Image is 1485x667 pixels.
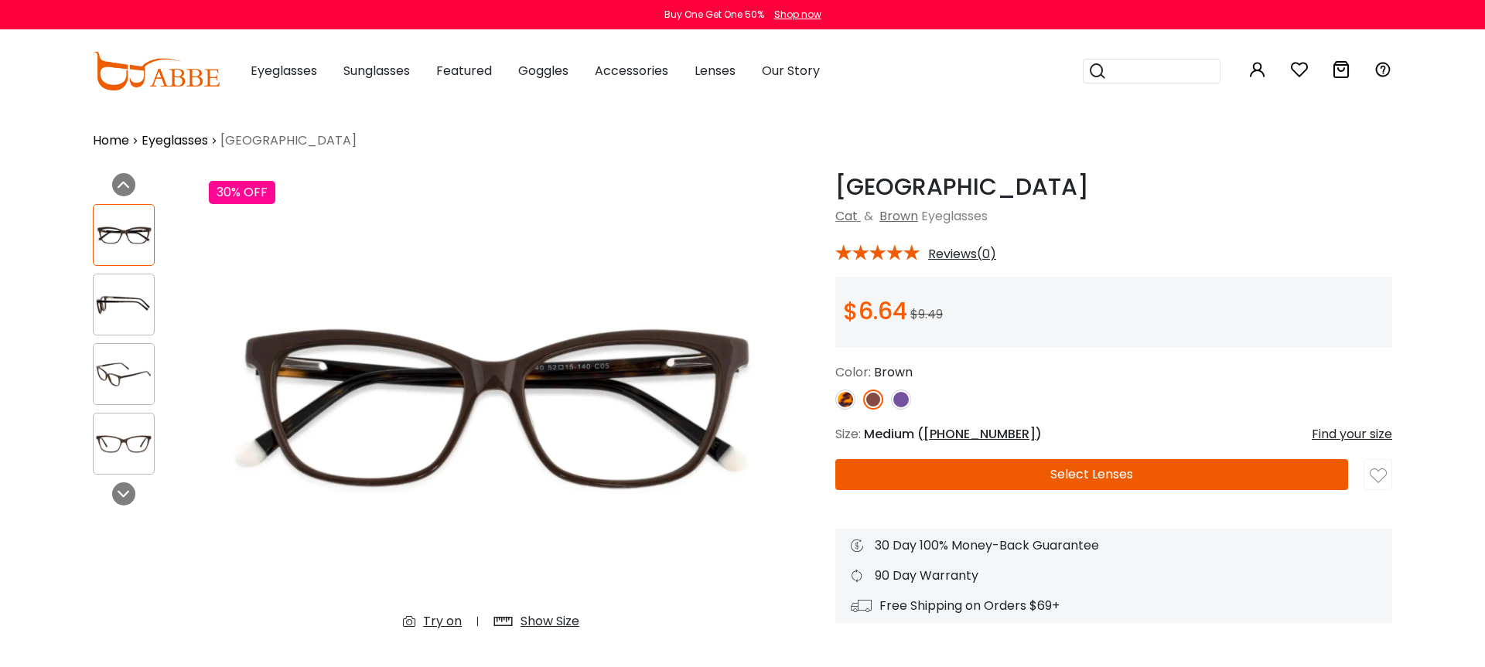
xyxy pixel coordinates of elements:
a: Brown [879,207,918,225]
img: Estonia Brown Acetate Eyeglasses , SpringHinges , UniversalBridgeFit Frames from ABBE Glasses [94,429,154,459]
span: & [861,207,876,225]
div: 30 Day 100% Money-Back Guarantee [851,536,1377,555]
div: Find your size [1312,425,1392,444]
img: Estonia Brown Acetate Eyeglasses , SpringHinges , UniversalBridgeFit Frames from ABBE Glasses [209,173,773,643]
span: Lenses [695,62,736,80]
span: Eyeglasses [921,207,988,225]
img: abbeglasses.com [93,52,220,90]
span: Eyeglasses [251,62,317,80]
span: $9.49 [910,305,943,323]
h1: [GEOGRAPHIC_DATA] [835,173,1392,201]
span: Goggles [518,62,568,80]
div: Try on [423,612,462,631]
span: Accessories [595,62,668,80]
span: $6.64 [843,294,907,328]
div: Shop now [774,8,821,22]
img: Estonia Brown Acetate Eyeglasses , SpringHinges , UniversalBridgeFit Frames from ABBE Glasses [94,290,154,320]
div: 90 Day Warranty [851,567,1377,585]
img: like [1370,468,1387,485]
img: Estonia Brown Acetate Eyeglasses , SpringHinges , UniversalBridgeFit Frames from ABBE Glasses [94,220,154,250]
span: Color: [835,363,871,381]
span: Sunglasses [343,62,410,80]
a: Shop now [766,8,821,21]
a: Eyeglasses [142,131,208,150]
span: [PHONE_NUMBER] [923,425,1036,443]
span: Medium ( ) [864,425,1042,443]
img: Estonia Brown Acetate Eyeglasses , SpringHinges , UniversalBridgeFit Frames from ABBE Glasses [94,359,154,390]
span: Size: [835,425,861,443]
span: Our Story [762,62,820,80]
span: Featured [436,62,492,80]
span: [GEOGRAPHIC_DATA] [220,131,357,150]
span: Brown [874,363,913,381]
div: 30% OFF [209,181,275,204]
span: Reviews(0) [928,247,996,261]
button: Select Lenses [835,459,1348,490]
div: Buy One Get One 50% [664,8,764,22]
a: Home [93,131,129,150]
div: Free Shipping on Orders $69+ [851,597,1377,615]
a: Cat [835,207,858,225]
div: Show Size [521,612,579,631]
